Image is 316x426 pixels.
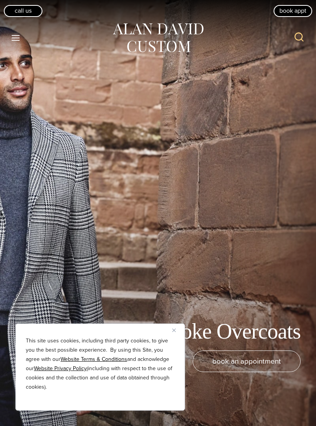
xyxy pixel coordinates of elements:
[112,21,204,55] img: Alan David Custom
[26,336,175,392] p: This site uses cookies, including third party cookies, to give you the best possible experience. ...
[274,5,312,17] a: book appt
[140,319,301,344] h1: Bespoke Overcoats
[172,329,176,332] img: Close
[34,364,87,372] a: Website Privacy Policy
[212,356,281,367] span: book an appointment
[290,29,308,47] button: View Search Form
[61,355,127,363] a: Website Terms & Conditions
[193,351,301,372] a: book an appointment
[4,5,42,17] a: Call Us
[172,325,182,335] button: Close
[8,31,24,45] button: Open menu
